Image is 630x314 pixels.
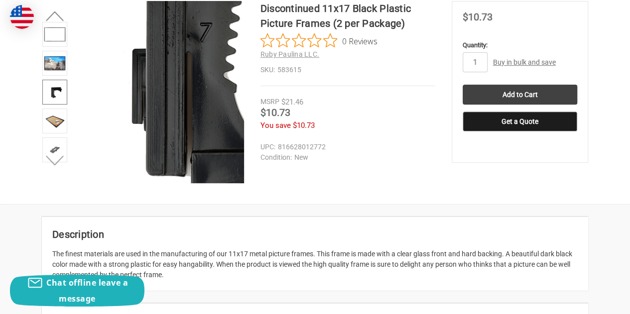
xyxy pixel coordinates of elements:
[463,111,577,131] button: Get a Quote
[260,152,431,163] dd: New
[46,277,128,304] span: Chat offline leave a message
[52,227,578,242] h2: Description
[293,121,315,130] span: $10.73
[10,275,144,307] button: Chat offline leave a message
[44,52,66,74] img: Discontinued 11x17 Black Plastic Picture Frames (2 per Package)
[260,121,291,130] span: You save
[44,23,66,45] img: Discontinued 11x17 Black Plastic Picture Frames (2 per Package)
[260,106,290,118] span: $10.73
[40,6,70,26] button: Previous
[260,33,378,48] button: Rated 0 out of 5 stars from 0 reviews. Jump to reviews.
[281,98,303,106] span: $21.46
[260,65,275,75] dt: SKU:
[260,97,279,107] div: MSRP
[493,58,556,66] a: Buy in bulk and save
[260,142,431,152] dd: 816628012772
[260,1,435,31] h1: Discontinued 11x17 Black Plastic Picture Frames (2 per Package)
[463,11,493,23] span: $10.73
[44,110,66,132] img: Discontinued 11x17 Black Plastic Picture Frames (2 per Package)
[40,150,70,170] button: Next
[342,33,378,48] span: 0 Reviews
[260,142,275,152] dt: UPC:
[44,139,66,161] img: Discontinued 11x17 Black Plastic Picture Frames (2 per Package)
[260,152,292,163] dt: Condition:
[260,50,319,58] a: Ruby Paulina LLC.
[463,85,577,105] input: Add to Cart
[463,40,577,50] label: Quantity:
[44,81,66,103] img: Discontinued 11x17 Black Plastic Picture Frames (2 per Package)
[260,65,435,75] dd: 583615
[10,5,34,29] img: duty and tax information for United States
[52,249,578,280] div: The finest materials are used in the manufacturing of our 11x17 metal picture frames. This frame ...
